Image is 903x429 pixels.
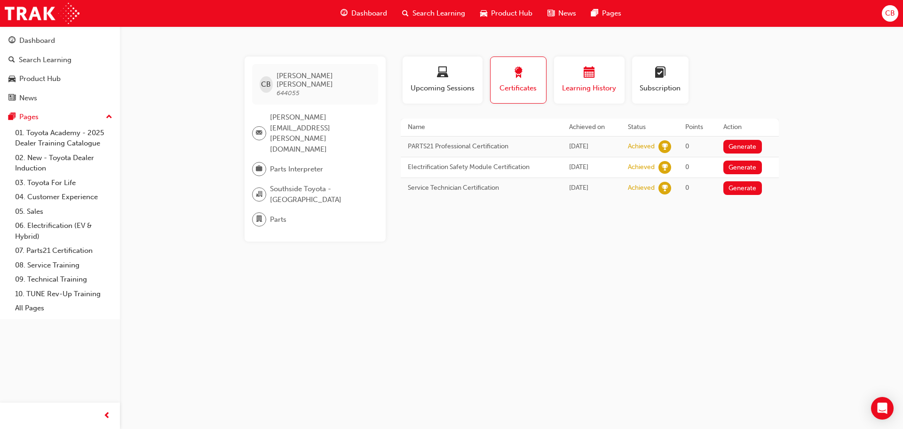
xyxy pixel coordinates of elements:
[658,161,671,174] span: learningRecordVerb_ACHIEVE-icon
[8,94,16,103] span: news-icon
[103,410,111,422] span: prev-icon
[277,72,370,89] span: [PERSON_NAME] [PERSON_NAME]
[19,35,55,46] div: Dashboard
[270,164,323,175] span: Parts Interpreter
[11,243,116,258] a: 07. Parts21 Certification
[11,204,116,219] a: 05. Sales
[11,301,116,316] a: All Pages
[412,8,465,19] span: Search Learning
[871,397,894,420] div: Open Intercom Messenger
[8,75,16,83] span: car-icon
[106,111,112,123] span: up-icon
[723,161,762,174] button: Generate
[256,213,262,226] span: department-icon
[351,8,387,19] span: Dashboard
[11,176,116,190] a: 03. Toyota For Life
[628,184,655,193] div: Achieved
[569,163,588,171] span: Tue Jun 28 2022 08:47:03 GMT+1000 (Australian Eastern Standard Time)
[569,184,588,192] span: Tue Jun 28 2022 00:00:00 GMT+1000 (Australian Eastern Standard Time)
[513,67,524,80] span: award-icon
[333,4,395,23] a: guage-iconDashboard
[4,51,116,69] a: Search Learning
[480,8,487,19] span: car-icon
[270,184,371,205] span: Southside Toyota - [GEOGRAPHIC_DATA]
[498,83,539,94] span: Certificates
[639,83,681,94] span: Subscription
[655,67,666,80] span: learningplan-icon
[19,55,71,65] div: Search Learning
[401,119,562,136] th: Name
[5,3,79,24] img: Trak
[270,214,286,225] span: Parts
[569,142,588,150] span: Fri Jul 04 2025 13:40:30 GMT+1000 (Australian Eastern Standard Time)
[4,108,116,126] button: Pages
[437,67,448,80] span: laptop-icon
[11,287,116,301] a: 10. TUNE Rev-Up Training
[402,8,409,19] span: search-icon
[561,83,618,94] span: Learning History
[678,119,716,136] th: Points
[261,79,271,90] span: CB
[547,8,554,19] span: news-icon
[491,8,532,19] span: Product Hub
[11,272,116,287] a: 09. Technical Training
[602,8,621,19] span: Pages
[621,119,678,136] th: Status
[591,8,598,19] span: pages-icon
[473,4,540,23] a: car-iconProduct Hub
[658,140,671,153] span: learningRecordVerb_ACHIEVE-icon
[8,37,16,45] span: guage-icon
[554,57,625,104] button: Learning History
[490,57,547,104] button: Certificates
[4,70,116,88] a: Product Hub
[558,8,576,19] span: News
[4,32,116,49] a: Dashboard
[723,181,762,195] button: Generate
[584,4,629,23] a: pages-iconPages
[628,163,655,172] div: Achieved
[882,5,898,22] button: CB
[540,4,584,23] a: news-iconNews
[401,136,562,157] td: PARTS21 Professional Certification
[11,190,116,204] a: 04. Customer Experience
[256,127,262,139] span: email-icon
[685,163,689,171] span: 0
[19,93,37,104] div: News
[584,67,595,80] span: calendar-icon
[723,140,762,154] button: Generate
[395,4,473,23] a: search-iconSearch Learning
[628,142,655,151] div: Achieved
[658,182,671,194] span: learningRecordVerb_ACHIEVE-icon
[403,57,483,104] button: Upcoming Sessions
[8,113,16,121] span: pages-icon
[885,8,895,19] span: CB
[256,188,262,201] span: organisation-icon
[410,83,475,94] span: Upcoming Sessions
[270,112,371,154] span: [PERSON_NAME][EMAIL_ADDRESS][PERSON_NAME][DOMAIN_NAME]
[401,157,562,178] td: Electrification Safety Module Certification
[11,126,116,151] a: 01. Toyota Academy - 2025 Dealer Training Catalogue
[19,112,39,122] div: Pages
[11,219,116,243] a: 06. Electrification (EV & Hybrid)
[8,56,15,65] span: search-icon
[11,151,116,176] a: 02. New - Toyota Dealer Induction
[19,73,61,84] div: Product Hub
[256,163,262,175] span: briefcase-icon
[716,119,778,136] th: Action
[632,57,689,104] button: Subscription
[685,184,689,192] span: 0
[4,89,116,107] a: News
[277,89,300,97] span: 644055
[685,142,689,150] span: 0
[11,258,116,273] a: 08. Service Training
[562,119,621,136] th: Achieved on
[341,8,348,19] span: guage-icon
[401,178,562,198] td: Service Technician Certification
[4,30,116,108] button: DashboardSearch LearningProduct HubNews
